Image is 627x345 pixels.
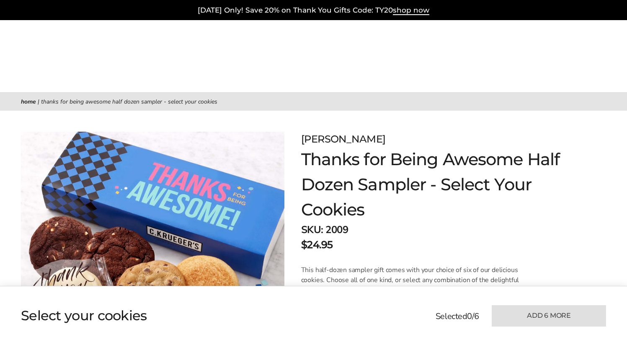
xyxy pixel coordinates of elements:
[301,223,323,236] strong: SKU:
[436,310,479,323] p: Selected /
[198,6,429,15] a: [DATE] Only! Save 20% on Thank You Gifts Code: TY20shop now
[41,98,217,106] span: Thanks for Being Awesome Half Dozen Sampler - Select Your Cookies
[301,132,570,147] p: [PERSON_NAME]
[467,311,472,322] span: 0
[21,98,36,106] a: Home
[301,147,570,222] h1: Thanks for Being Awesome Half Dozen Sampler - Select Your Cookies
[393,6,429,15] span: shop now
[492,305,606,327] button: Add 6 more
[301,237,333,252] p: $24.95
[325,223,348,236] span: 2009
[38,98,39,106] span: |
[21,97,606,106] nav: breadcrumbs
[474,311,479,322] span: 6
[301,265,528,305] span: This half-dozen sampler gift comes with your choice of six of our delicious cookies. Choose all o...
